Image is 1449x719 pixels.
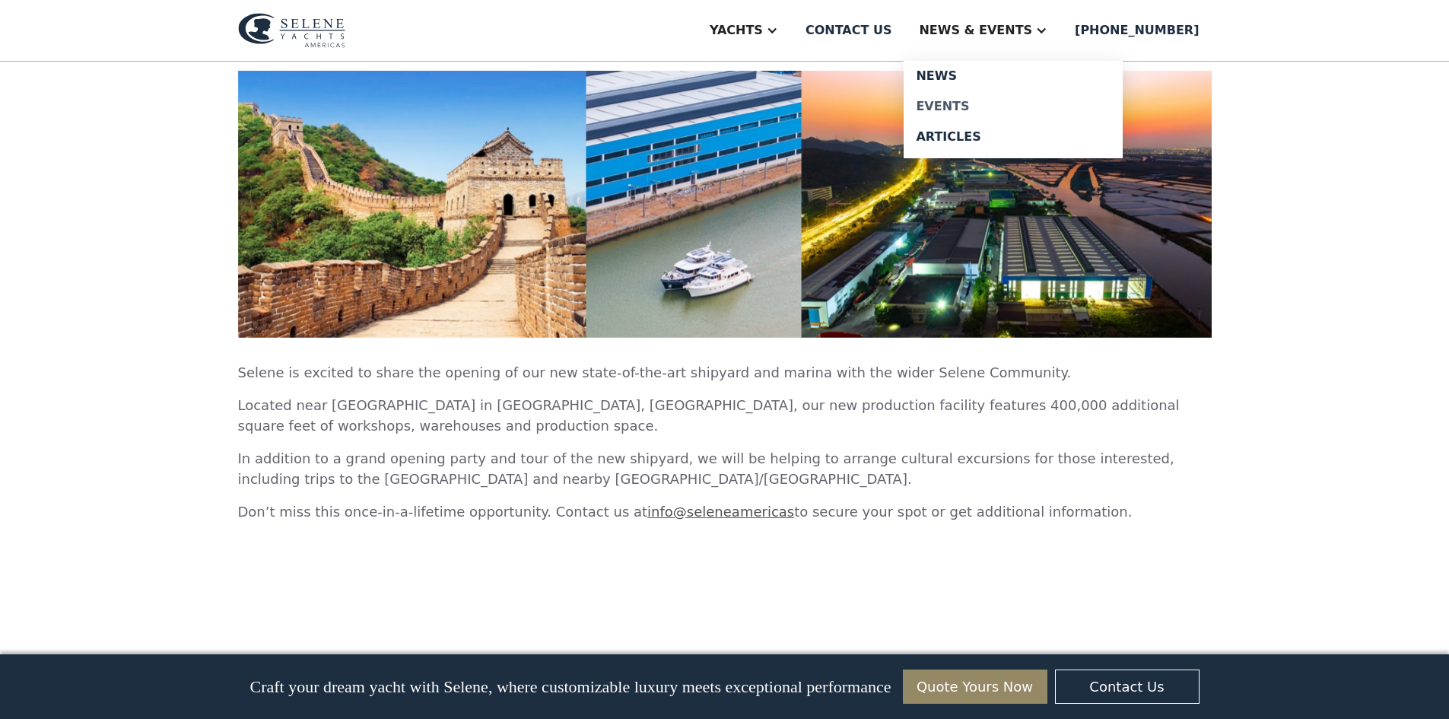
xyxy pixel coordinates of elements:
div: Events [916,100,1111,113]
p: In addition to a grand opening party and tour of the new shipyard, we will be helping to arrange ... [238,448,1212,489]
div: Articles [916,131,1111,143]
div: Yachts [710,21,763,40]
img: logo [238,13,345,48]
p: ‍ [238,534,1212,555]
a: News [904,61,1123,91]
p: Located near [GEOGRAPHIC_DATA] in [GEOGRAPHIC_DATA], [GEOGRAPHIC_DATA], our new production facili... [238,395,1212,436]
p: Don’t miss this once-in-a-lifetime opportunity. Contact us at to secure your spot or get addition... [238,501,1212,522]
p: Selene is excited to share the opening of our new state-of-the-art shipyard and marina with the w... [238,362,1212,383]
p: Craft your dream yacht with Selene, where customizable luxury meets exceptional performance [249,677,891,697]
div: [PHONE_NUMBER] [1075,21,1199,40]
a: info@seleneamericas [647,504,794,520]
div: News [916,70,1111,82]
div: News & EVENTS [919,21,1032,40]
a: Articles [904,122,1123,152]
a: Quote Yours Now [903,670,1047,704]
a: Events [904,91,1123,122]
a: Contact Us [1055,670,1200,704]
div: Contact us [806,21,892,40]
nav: News & EVENTS [904,61,1123,158]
